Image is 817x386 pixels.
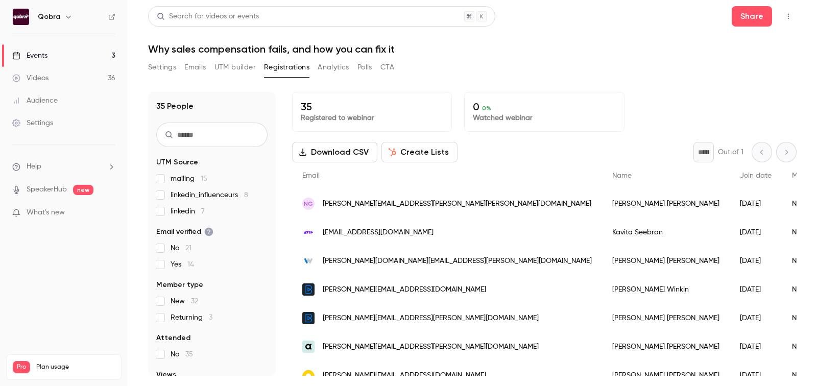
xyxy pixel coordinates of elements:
[27,184,67,195] a: SpeakerHub
[171,259,194,270] span: Yes
[482,105,491,112] span: 0 %
[156,370,176,380] span: Views
[302,283,315,296] img: backlight.co
[13,9,29,25] img: Qobra
[13,361,30,373] span: Pro
[12,118,53,128] div: Settings
[302,255,315,267] img: instawork.com
[323,313,539,324] span: [PERSON_NAME][EMAIL_ADDRESS][PERSON_NAME][DOMAIN_NAME]
[36,363,115,371] span: Plan usage
[171,312,212,323] span: Returning
[473,113,615,123] p: Watched webinar
[156,157,198,167] span: UTM Source
[473,101,615,113] p: 0
[184,59,206,76] button: Emails
[602,304,730,332] div: [PERSON_NAME] [PERSON_NAME]
[602,247,730,275] div: [PERSON_NAME] [PERSON_NAME]
[357,59,372,76] button: Polls
[12,51,47,61] div: Events
[323,256,592,267] span: [PERSON_NAME][DOMAIN_NAME][EMAIL_ADDRESS][PERSON_NAME][DOMAIN_NAME]
[730,275,782,304] div: [DATE]
[740,172,772,179] span: Join date
[157,11,259,22] div: Search for videos or events
[201,175,207,182] span: 15
[318,59,349,76] button: Analytics
[301,113,443,123] p: Registered to webinar
[264,59,309,76] button: Registrations
[302,312,315,324] img: backlight.co
[302,172,320,179] span: Email
[602,189,730,218] div: [PERSON_NAME] [PERSON_NAME]
[171,296,198,306] span: New
[602,332,730,361] div: [PERSON_NAME] [PERSON_NAME]
[732,6,772,27] button: Share
[323,342,539,352] span: [PERSON_NAME][EMAIL_ADDRESS][PERSON_NAME][DOMAIN_NAME]
[148,43,797,55] h1: Why sales compensation fails, and how you can fix it
[302,226,315,238] img: avid.com
[718,147,743,157] p: Out of 1
[602,218,730,247] div: Kavita Seebran
[292,142,377,162] button: Download CSV
[381,142,458,162] button: Create Lists
[602,275,730,304] div: [PERSON_NAME] Winkin
[302,341,315,353] img: array.com
[185,245,191,252] span: 21
[323,227,434,238] span: [EMAIL_ADDRESS][DOMAIN_NAME]
[187,261,194,268] span: 14
[27,161,41,172] span: Help
[185,351,193,358] span: 35
[27,207,65,218] span: What's new
[201,208,205,215] span: 7
[38,12,60,22] h6: Qobra
[12,95,58,106] div: Audience
[323,284,486,295] span: [PERSON_NAME][EMAIL_ADDRESS][DOMAIN_NAME]
[171,174,207,184] span: mailing
[323,199,591,209] span: [PERSON_NAME][EMAIL_ADDRESS][PERSON_NAME][PERSON_NAME][DOMAIN_NAME]
[171,349,193,359] span: No
[156,227,213,237] span: Email verified
[156,100,194,112] h1: 35 People
[191,298,198,305] span: 32
[148,59,176,76] button: Settings
[171,243,191,253] span: No
[730,304,782,332] div: [DATE]
[730,247,782,275] div: [DATE]
[302,369,315,381] img: camber.io
[730,332,782,361] div: [DATE]
[73,185,93,195] span: new
[612,172,632,179] span: Name
[12,73,49,83] div: Videos
[730,218,782,247] div: [DATE]
[156,333,190,343] span: Attended
[301,101,443,113] p: 35
[323,370,486,381] span: [PERSON_NAME][EMAIL_ADDRESS][DOMAIN_NAME]
[380,59,394,76] button: CTA
[171,206,205,216] span: linkedin
[214,59,256,76] button: UTM builder
[244,191,248,199] span: 8
[209,314,212,321] span: 3
[12,161,115,172] li: help-dropdown-opener
[171,190,248,200] span: linkedin_influenceurs
[730,189,782,218] div: [DATE]
[156,280,203,290] span: Member type
[304,199,313,208] span: NG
